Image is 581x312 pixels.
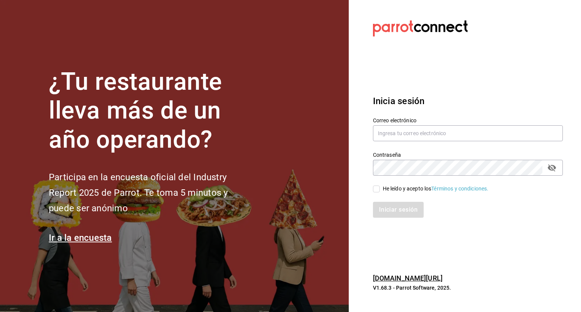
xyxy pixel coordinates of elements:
[383,185,489,193] div: He leído y acepto los
[49,67,253,154] h1: ¿Tu restaurante lleva más de un año operando?
[373,284,563,292] p: V1.68.3 - Parrot Software, 2025.
[545,161,558,174] button: passwordField
[373,125,563,141] input: Ingresa tu correo electrónico
[431,186,488,192] a: Términos y condiciones.
[373,152,563,157] label: Contraseña
[373,117,563,123] label: Correo electrónico
[49,170,253,216] h2: Participa en la encuesta oficial del Industry Report 2025 de Parrot. Te toma 5 minutos y puede se...
[49,232,112,243] a: Ir a la encuesta
[373,274,443,282] a: [DOMAIN_NAME][URL]
[373,94,563,108] h3: Inicia sesión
